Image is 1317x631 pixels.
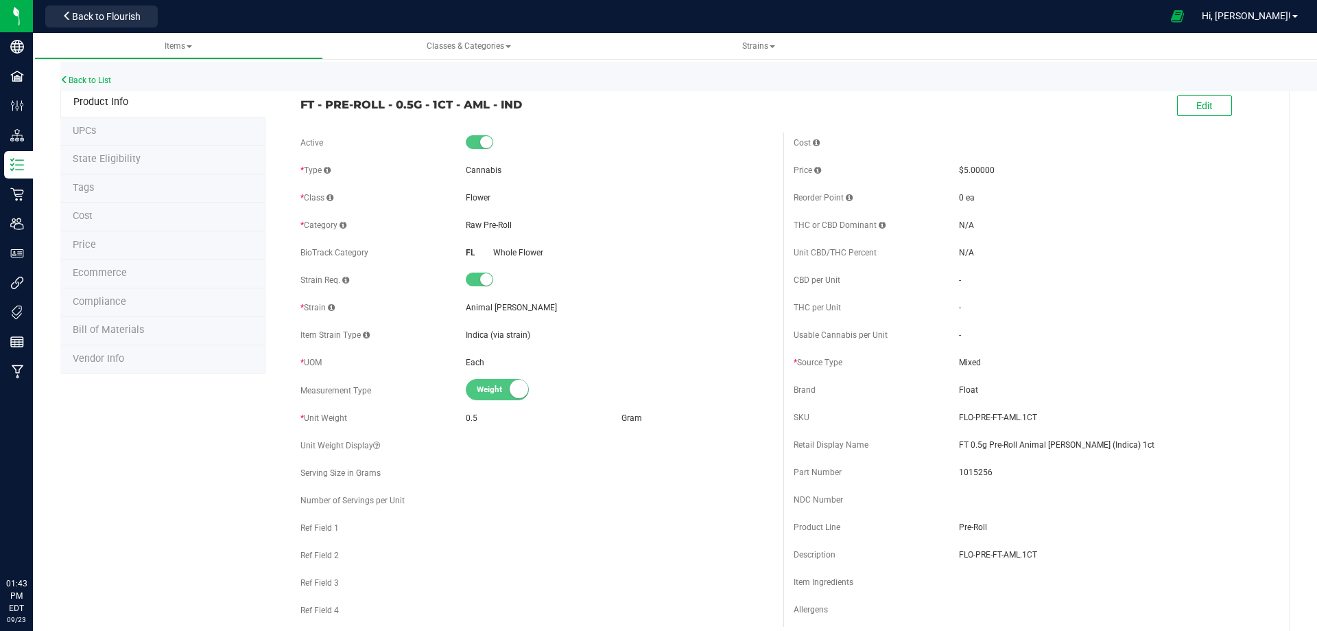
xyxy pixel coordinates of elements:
span: Product Info [73,96,128,108]
span: Active [300,138,323,148]
span: Items [165,41,192,51]
inline-svg: Facilities [10,69,24,83]
span: THC per Unit [794,303,841,312]
span: Brand [794,385,816,395]
button: Edit [1177,95,1232,116]
span: BioTrack Category [300,248,368,257]
span: Open Ecommerce Menu [1162,3,1193,30]
span: Each [466,358,484,367]
span: Animal [PERSON_NAME] [466,303,557,312]
inline-svg: Integrations [10,276,24,290]
span: Category [300,220,346,230]
span: Whole Flower [493,248,543,257]
span: UOM [300,358,322,367]
span: Flower [466,193,490,203]
span: Source Type [794,358,842,367]
span: Strains [742,41,775,51]
span: Usable Cannabis per Unit [794,330,888,340]
span: Bill of Materials [73,324,144,336]
span: Retail Display Name [794,440,868,450]
span: FT 0.5g Pre-Roll Animal [PERSON_NAME] (Indica) 1ct [959,439,1266,451]
span: Class [300,193,333,203]
span: FLO-PRE-FT-AML.1CT [959,411,1266,424]
span: 1015256 [959,466,1266,479]
div: FL [466,246,493,259]
span: SKU [794,413,809,422]
span: Cost [794,138,820,148]
span: 0.5 [466,413,477,423]
iframe: Resource center [14,521,55,562]
span: Ref Field 1 [300,523,339,533]
span: Back to Flourish [72,11,141,22]
span: Pre-Roll [959,521,1266,534]
span: Compliance [73,296,126,308]
span: 0 ea [959,193,975,203]
span: Tag [73,125,96,137]
span: Cost [73,210,93,222]
inline-svg: Retail [10,187,24,201]
span: Ref Field 3 [300,578,339,588]
span: Serving Size in Grams [300,468,381,478]
span: THC or CBD Dominant [794,220,886,230]
span: Vendor Info [73,353,124,365]
span: Unit CBD/THC Percent [794,248,877,257]
button: Back to Flourish [45,5,158,27]
span: NDC Number [794,495,843,505]
span: N/A [959,248,974,257]
span: Classes & Categories [427,41,511,51]
a: Back to List [60,76,111,85]
span: Type [300,165,331,175]
span: Part Number [794,468,842,477]
span: Allergens [794,605,828,615]
span: $5.00000 [959,165,995,175]
span: FT - PRE-ROLL - 0.5G - 1CT - AML - IND [300,96,773,113]
inline-svg: Tags [10,306,24,319]
p: 09/23 [6,615,27,625]
inline-svg: Distribution [10,128,24,142]
span: Cannabis [466,165,501,175]
span: Tag [73,153,141,165]
span: Unit Weight [300,413,347,423]
span: Price [73,239,96,251]
span: Mixed [959,356,1266,369]
span: Strain [300,303,335,312]
span: Strain Req. [300,275,349,285]
span: Measurement Type [300,386,371,395]
span: N/A [959,220,974,230]
span: Description [794,550,835,560]
inline-svg: Company [10,40,24,54]
span: Indica (via strain) [466,330,530,340]
inline-svg: User Roles [10,246,24,260]
inline-svg: Inventory [10,158,24,172]
span: Weight [477,380,538,400]
span: Item Strain Type [300,330,370,340]
span: Gram [621,413,642,423]
span: CBD per Unit [794,275,840,285]
span: Unit Weight Display [300,441,380,450]
span: Ref Field 2 [300,551,339,560]
span: Product Line [794,523,840,532]
span: Number of Servings per Unit [300,496,405,505]
span: Item Ingredients [794,577,853,587]
span: Raw Pre-Roll [466,220,512,230]
span: Edit [1196,100,1213,111]
span: Price [794,165,821,175]
inline-svg: Users [10,217,24,231]
i: Custom display text for unit weight (e.g., '1.25 g', '1 gram (0.035 oz)', '1 cookie (10mg THC)') [373,441,380,450]
span: - [959,330,961,340]
span: Float [959,384,1266,396]
span: - [959,275,961,285]
span: FLO-PRE-FT-AML.1CT [959,549,1266,561]
span: Ecommerce [73,267,127,279]
span: Reorder Point [794,193,853,203]
span: Hi, [PERSON_NAME]! [1202,10,1291,21]
inline-svg: Reports [10,335,24,349]
inline-svg: Configuration [10,99,24,113]
span: - [959,303,961,312]
p: 01:43 PM EDT [6,577,27,615]
inline-svg: Manufacturing [10,365,24,378]
span: Tag [73,182,94,194]
span: Ref Field 4 [300,606,339,615]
